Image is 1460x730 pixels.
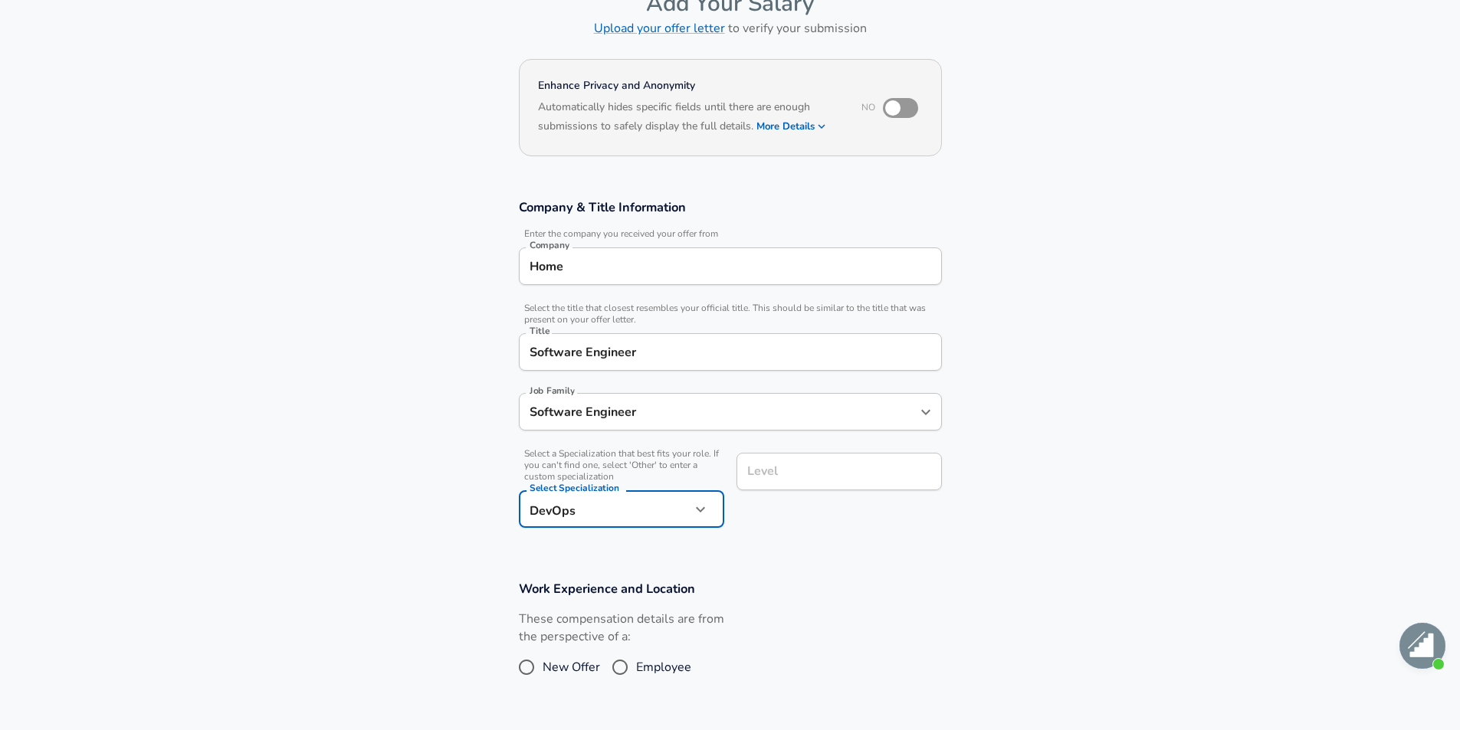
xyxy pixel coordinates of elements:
[530,326,550,336] label: Title
[538,78,841,93] h4: Enhance Privacy and Anonymity
[743,460,935,483] input: L3
[594,20,725,37] a: Upload your offer letter
[861,101,875,113] span: No
[519,611,724,646] label: These compensation details are from the perspective of a:
[636,658,691,676] span: Employee
[519,448,724,483] span: Select a Specialization that best fits your role. If you can't find one, select 'Other' to enter ...
[530,483,618,493] label: Select Specialization
[519,228,942,240] span: Enter the company you received your offer from
[526,340,935,364] input: Software Engineer
[543,658,600,676] span: New Offer
[519,490,691,528] div: DevOps
[519,198,942,216] h3: Company & Title Information
[530,241,569,250] label: Company
[519,303,942,326] span: Select the title that closest resembles your official title. This should be similar to the title ...
[519,18,942,39] h6: to verify your submission
[1399,623,1445,669] div: Open chat
[756,116,827,137] button: More Details
[530,386,575,395] label: Job Family
[538,99,841,137] h6: Automatically hides specific fields until there are enough submissions to safely display the full...
[526,254,935,278] input: Google
[526,400,912,424] input: Software Engineer
[915,401,937,423] button: Open
[519,580,942,597] h3: Work Experience and Location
